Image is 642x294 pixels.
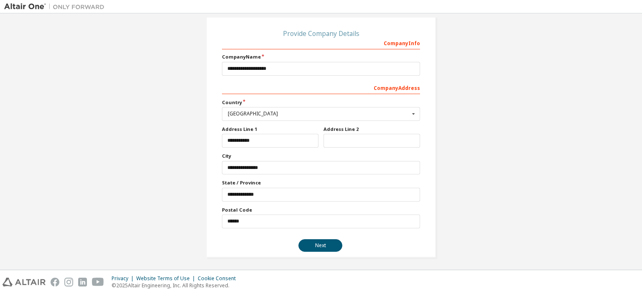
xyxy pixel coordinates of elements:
[228,111,410,116] div: [GEOGRAPHIC_DATA]
[78,278,87,286] img: linkedin.svg
[112,275,136,282] div: Privacy
[136,275,198,282] div: Website Terms of Use
[222,81,420,94] div: Company Address
[3,278,46,286] img: altair_logo.svg
[222,153,420,159] label: City
[324,126,420,133] label: Address Line 2
[222,31,420,36] div: Provide Company Details
[298,239,342,252] button: Next
[222,99,420,106] label: Country
[112,282,241,289] p: © 2025 Altair Engineering, Inc. All Rights Reserved.
[222,126,318,133] label: Address Line 1
[222,179,420,186] label: State / Province
[222,54,420,60] label: Company Name
[198,275,241,282] div: Cookie Consent
[51,278,59,286] img: facebook.svg
[222,207,420,213] label: Postal Code
[64,278,73,286] img: instagram.svg
[92,278,104,286] img: youtube.svg
[222,36,420,49] div: Company Info
[4,3,109,11] img: Altair One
